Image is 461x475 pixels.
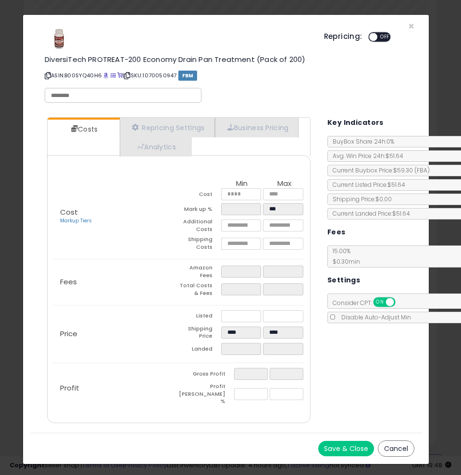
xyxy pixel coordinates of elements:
span: ON [374,298,386,306]
span: FBM [178,71,198,81]
td: Total Costs & Fees [179,282,221,300]
p: ASIN: B00SYQ40H6 | SKU: 1070050947 [45,68,306,83]
h5: Repricing: [324,33,362,40]
th: Max [263,180,305,188]
td: Landed [179,343,221,358]
td: Additional Costs [179,218,221,236]
button: Cancel [378,440,414,457]
td: Listed [179,310,221,325]
td: Cost [179,188,221,203]
td: Profit [PERSON_NAME] % [179,383,234,408]
span: Current Listed Price: $51.64 [328,181,405,189]
h3: DiversiTech PROTREAT-200 Economy Drain Pan Treatment (Pack of 200) [45,56,306,63]
span: BuyBox Share 24h: 0% [328,137,394,146]
a: Costs [48,120,119,139]
a: Your listing only [117,72,123,79]
span: 15.00 % [328,247,360,266]
a: BuyBox page [103,72,109,79]
p: Fees [52,278,179,286]
td: Gross Profit [179,368,234,383]
span: $59.30 [393,166,430,174]
h5: Settings [327,274,360,286]
img: 416ahcAnbuL._SL60_.jpg [45,24,74,53]
button: Save & Close [318,441,374,456]
td: Amazon Fees [179,264,221,282]
td: Shipping Costs [179,236,221,254]
p: Cost [52,208,179,225]
h5: Fees [327,226,346,238]
td: Mark up % [179,203,221,218]
a: Markup Tiers [60,217,92,224]
td: Shipping Price [179,325,221,343]
span: Consider CPT: [328,299,408,307]
a: Analytics [120,137,191,157]
a: Business Pricing [215,118,299,137]
span: × [408,19,414,33]
span: Current Buybox Price: [328,166,430,174]
span: $0.30 min [328,257,360,266]
span: OFF [394,298,409,306]
p: Profit [52,384,179,392]
span: ( FBA ) [414,166,430,174]
a: Repricing Settings [120,118,215,137]
a: All offer listings [111,72,116,79]
th: Min [221,180,263,188]
p: Price [52,330,179,338]
span: Disable Auto-Adjust Min [336,313,411,321]
h5: Key Indicators [327,117,384,129]
span: OFF [377,33,393,41]
span: Shipping Price: $0.00 [328,195,392,203]
span: Avg. Win Price 24h: $51.64 [328,152,403,160]
span: Current Landed Price: $51.64 [328,209,410,218]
